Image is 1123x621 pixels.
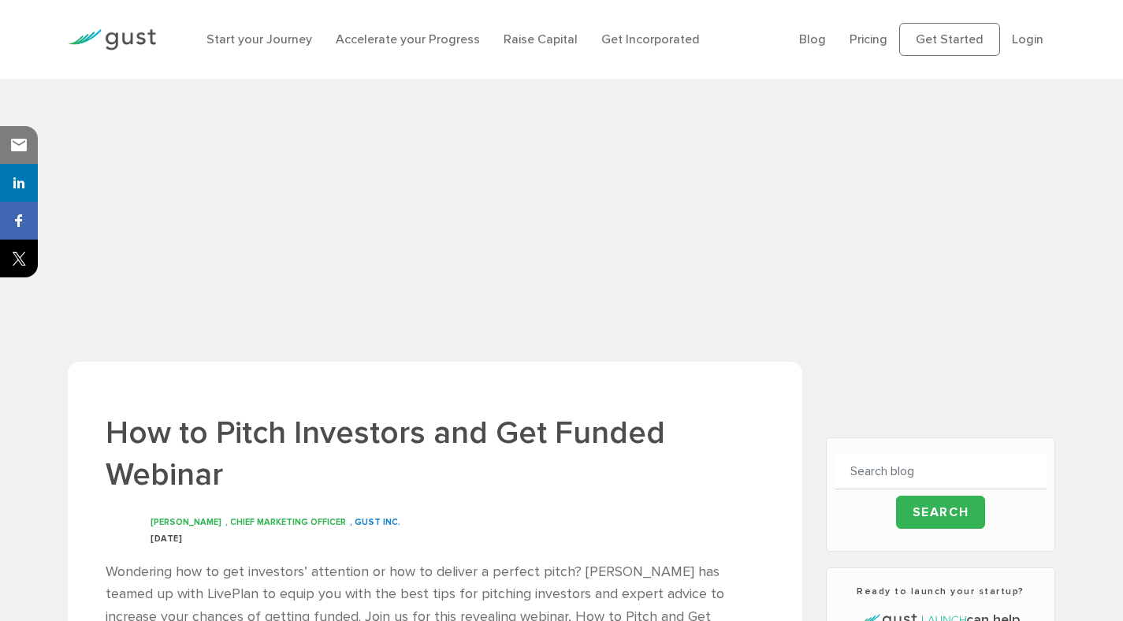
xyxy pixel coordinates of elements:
[835,584,1047,598] h3: Ready to launch your startup?
[206,32,312,46] a: Start your Journey
[151,517,221,527] span: [PERSON_NAME]
[799,32,826,46] a: Blog
[504,32,578,46] a: Raise Capital
[1012,32,1043,46] a: Login
[899,23,1000,56] a: Get Started
[225,517,346,527] span: , Chief Marketing Officer
[336,32,480,46] a: Accelerate your Progress
[896,496,986,529] input: Search
[68,29,156,50] img: Gust Logo
[835,454,1047,489] input: Search blog
[106,412,764,496] h1: How to Pitch Investors and Get Funded Webinar
[151,534,182,544] span: [DATE]
[350,517,400,527] span: , GUST INC.
[850,32,887,46] a: Pricing
[601,32,700,46] a: Get Incorporated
